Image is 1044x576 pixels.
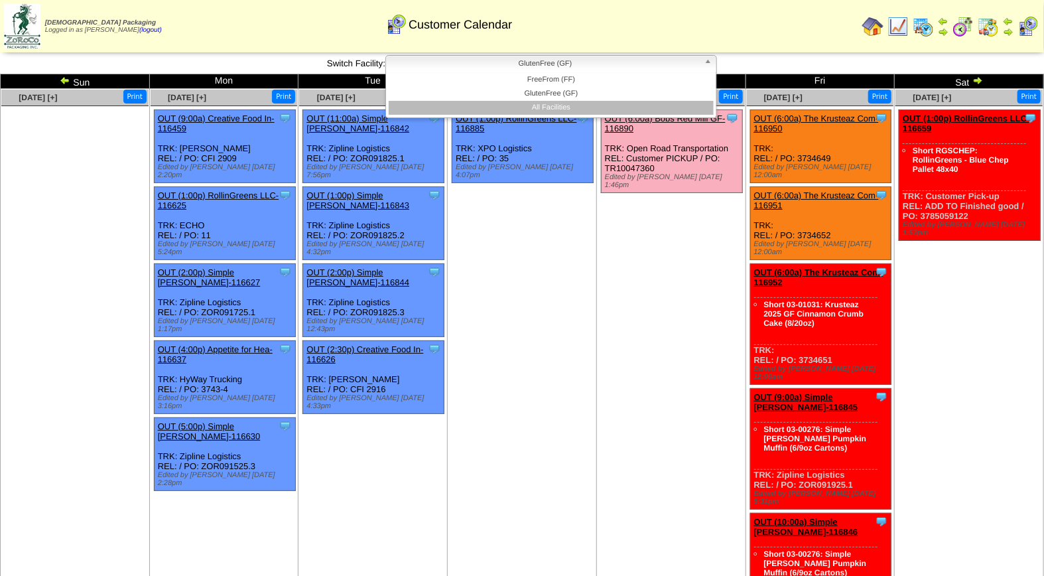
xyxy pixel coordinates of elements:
[875,111,888,125] img: Tooltip
[428,188,441,202] img: Tooltip
[272,90,295,104] button: Print
[306,344,423,364] a: OUT (2:30p) Creative Food In-116626
[389,101,714,115] li: All Facilities
[895,74,1044,89] td: Sat
[279,342,292,356] img: Tooltip
[456,163,593,179] div: Edited by [PERSON_NAME] [DATE] 4:07pm
[754,240,891,256] div: Edited by [PERSON_NAME] [DATE] 12:00am
[1017,16,1039,37] img: calendarcustomer.gif
[764,300,864,328] a: Short 03-01031: Krusteaz 2025 GF Cinnamon Crumb Cake (8/20oz)
[306,267,409,287] a: OUT (2:00p) Simple [PERSON_NAME]-116844
[303,110,444,183] div: TRK: Zipline Logistics REL: / PO: ZOR091825.1
[4,4,40,48] img: zoroco-logo-small.webp
[158,344,273,364] a: OUT (4:00p) Appetite for Hea-116637
[19,93,57,102] a: [DATE] [+]
[158,317,295,333] div: Edited by [PERSON_NAME] [DATE] 1:17pm
[428,342,441,356] img: Tooltip
[158,190,279,210] a: OUT (1:00p) RollinGreens LLC-116625
[875,515,888,528] img: Tooltip
[868,90,891,104] button: Print
[746,74,895,89] td: Fri
[385,14,407,35] img: calendarcustomer.gif
[158,113,275,133] a: OUT (9:00a) Creative Food In-116459
[306,190,409,210] a: OUT (1:00p) Simple [PERSON_NAME]-116843
[601,110,742,193] div: TRK: Open Road Transportation REL: Customer PICKUP / PO: TR10047360
[1003,16,1013,27] img: arrowleft.gif
[754,113,879,133] a: OUT (6:00a) The Krusteaz Com-116950
[726,111,739,125] img: Tooltip
[158,421,261,441] a: OUT (5:00p) Simple [PERSON_NAME]-116630
[750,264,891,385] div: TRK: REL: / PO: 3734651
[149,74,298,89] td: Mon
[60,75,70,86] img: arrowleft.gif
[389,87,714,101] li: GlutenFree (GF)
[1,74,150,89] td: Sun
[1003,27,1013,37] img: arrowright.gif
[123,90,147,104] button: Print
[306,240,444,256] div: Edited by [PERSON_NAME] [DATE] 4:32pm
[972,75,983,86] img: arrowright.gif
[754,190,879,210] a: OUT (6:00a) The Krusteaz Com-116951
[168,93,206,102] a: [DATE] [+]
[754,365,891,381] div: Edited by [PERSON_NAME] [DATE] 12:00am
[938,16,948,27] img: arrowleft.gif
[913,16,934,37] img: calendarprod.gif
[764,93,803,102] a: [DATE] [+]
[903,221,1040,237] div: Edited by [PERSON_NAME] [DATE] 1:53pm
[279,188,292,202] img: Tooltip
[154,187,295,260] div: TRK: ECHO REL: / PO: 11
[154,110,295,183] div: TRK: [PERSON_NAME] REL: / PO: CFI 2909
[154,418,295,491] div: TRK: Zipline Logistics REL: / PO: ZOR091525.3
[875,265,888,279] img: Tooltip
[154,341,295,414] div: TRK: HyWay Trucking REL: / PO: 3743-4
[306,113,409,133] a: OUT (11:00a) Simple [PERSON_NAME]-116842
[303,341,444,414] div: TRK: [PERSON_NAME] REL: / PO: CFI 2916
[605,113,726,133] a: OUT (6:00a) Bobs Red Mill GF-116890
[303,187,444,260] div: TRK: Zipline Logistics REL: / PO: ZOR091825.2
[899,110,1041,241] div: TRK: Customer Pick-up REL: ADD TO Finished good / PO: 3785059122
[154,264,295,337] div: TRK: Zipline Logistics REL: / PO: ZOR091725.1
[913,93,952,102] a: [DATE] [+]
[978,16,999,37] img: calendarinout.gif
[317,93,356,102] a: [DATE] [+]
[306,317,444,333] div: Edited by [PERSON_NAME] [DATE] 12:43pm
[913,146,1009,174] a: Short RGSCHEP: RollinGreens - Blue Chep Pallet 48x40
[389,73,714,87] li: FreeFrom (FF)
[938,27,948,37] img: arrowright.gif
[303,264,444,337] div: TRK: Zipline Logistics REL: / PO: ZOR091825.3
[452,110,594,183] div: TRK: XPO Logistics REL: / PO: 35
[391,56,699,72] span: GlutenFree (GF)
[887,16,909,37] img: line_graph.gif
[750,110,891,183] div: TRK: REL: / PO: 3734649
[1024,111,1037,125] img: Tooltip
[903,113,1029,133] a: OUT (1:00p) RollinGreens LLC-116659
[764,425,867,453] a: Short 03-00276: Simple [PERSON_NAME] Pumpkin Muffin (6/9oz Cartons)
[409,18,512,32] span: Customer Calendar
[158,394,295,410] div: Edited by [PERSON_NAME] [DATE] 3:16pm
[158,240,295,256] div: Edited by [PERSON_NAME] [DATE] 5:24pm
[952,16,974,37] img: calendarblend.gif
[719,90,742,104] button: Print
[279,419,292,433] img: Tooltip
[875,188,888,202] img: Tooltip
[1017,90,1041,104] button: Print
[306,163,444,179] div: Edited by [PERSON_NAME] [DATE] 7:56pm
[750,389,891,510] div: TRK: Zipline Logistics REL: / PO: ZOR091925.1
[279,265,292,279] img: Tooltip
[158,471,295,487] div: Edited by [PERSON_NAME] [DATE] 2:28pm
[605,173,742,189] div: Edited by [PERSON_NAME] [DATE] 1:46pm
[754,517,858,537] a: OUT (10:00a) Simple [PERSON_NAME]-116846
[428,265,441,279] img: Tooltip
[45,19,156,27] span: [DEMOGRAPHIC_DATA] Packaging
[754,163,891,179] div: Edited by [PERSON_NAME] [DATE] 12:00am
[279,111,292,125] img: Tooltip
[875,390,888,403] img: Tooltip
[45,19,162,34] span: Logged in as [PERSON_NAME]
[298,74,448,89] td: Tue
[754,392,858,412] a: OUT (9:00a) Simple [PERSON_NAME]-116845
[158,163,295,179] div: Edited by [PERSON_NAME] [DATE] 2:20pm
[306,394,444,410] div: Edited by [PERSON_NAME] [DATE] 4:33pm
[750,187,891,260] div: TRK: REL: / PO: 3734652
